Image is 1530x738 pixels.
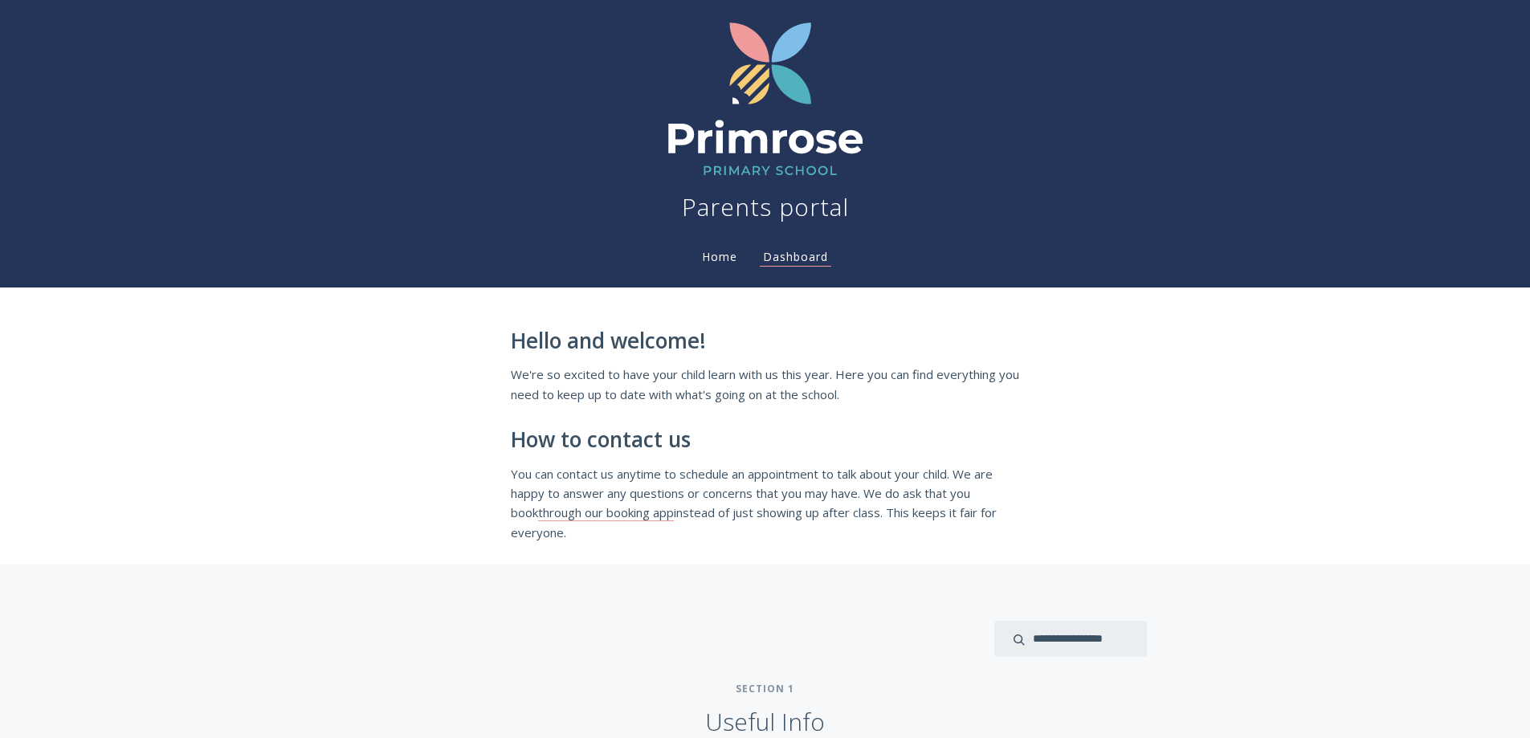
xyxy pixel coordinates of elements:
[511,329,1020,353] h2: Hello and welcome!
[760,249,831,267] a: Dashboard
[538,504,674,521] a: through our booking app
[511,428,1020,452] h2: How to contact us
[511,365,1020,404] p: We're so excited to have your child learn with us this year. Here you can find everything you nee...
[511,464,1020,543] p: You can contact us anytime to schedule an appointment to talk about your child. We are happy to a...
[994,621,1147,657] input: search input
[699,249,741,264] a: Home
[682,191,849,223] h1: Parents portal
